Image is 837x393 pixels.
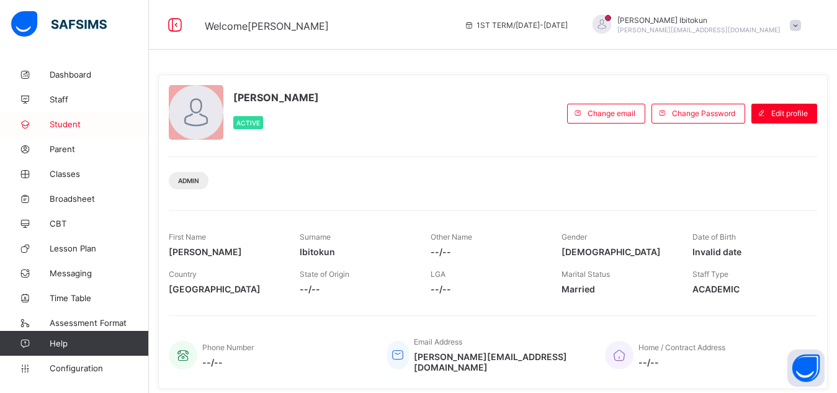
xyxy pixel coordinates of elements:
[233,91,319,104] span: [PERSON_NAME]
[300,269,349,279] span: State of Origin
[692,246,805,257] span: Invalid date
[300,232,331,242] span: Surname
[617,16,781,25] span: [PERSON_NAME] Ibitokun
[638,343,725,352] span: Home / Contract Address
[50,194,149,204] span: Broadsheet
[771,109,808,118] span: Edit profile
[50,94,149,104] span: Staff
[50,318,149,328] span: Assessment Format
[50,363,148,373] span: Configuration
[50,119,149,129] span: Student
[50,169,149,179] span: Classes
[414,337,462,346] span: Email Address
[11,11,107,37] img: safsims
[580,15,807,35] div: OlufemiIbitokun
[169,232,206,242] span: First Name
[562,232,587,242] span: Gender
[672,109,735,118] span: Change Password
[787,350,825,387] button: Open asap
[50,70,149,79] span: Dashboard
[692,284,805,294] span: ACADEMIC
[431,232,472,242] span: Other Name
[169,246,281,257] span: [PERSON_NAME]
[236,119,260,127] span: Active
[169,269,197,279] span: Country
[562,246,674,257] span: [DEMOGRAPHIC_DATA]
[300,246,412,257] span: Ibitokun
[638,357,725,368] span: --/--
[50,144,149,154] span: Parent
[205,20,329,32] span: Welcome [PERSON_NAME]
[202,343,254,352] span: Phone Number
[692,269,728,279] span: Staff Type
[50,219,149,228] span: CBT
[431,246,543,257] span: --/--
[464,20,568,30] span: session/term information
[50,293,149,303] span: Time Table
[431,269,445,279] span: LGA
[300,284,412,294] span: --/--
[50,268,149,278] span: Messaging
[617,26,781,34] span: [PERSON_NAME][EMAIL_ADDRESS][DOMAIN_NAME]
[169,284,281,294] span: [GEOGRAPHIC_DATA]
[431,284,543,294] span: --/--
[50,338,148,348] span: Help
[562,269,610,279] span: Marital Status
[562,284,674,294] span: Married
[588,109,635,118] span: Change email
[202,357,254,368] span: --/--
[50,243,149,253] span: Lesson Plan
[414,351,587,373] span: [PERSON_NAME][EMAIL_ADDRESS][DOMAIN_NAME]
[178,177,199,184] span: Admin
[692,232,736,242] span: Date of Birth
